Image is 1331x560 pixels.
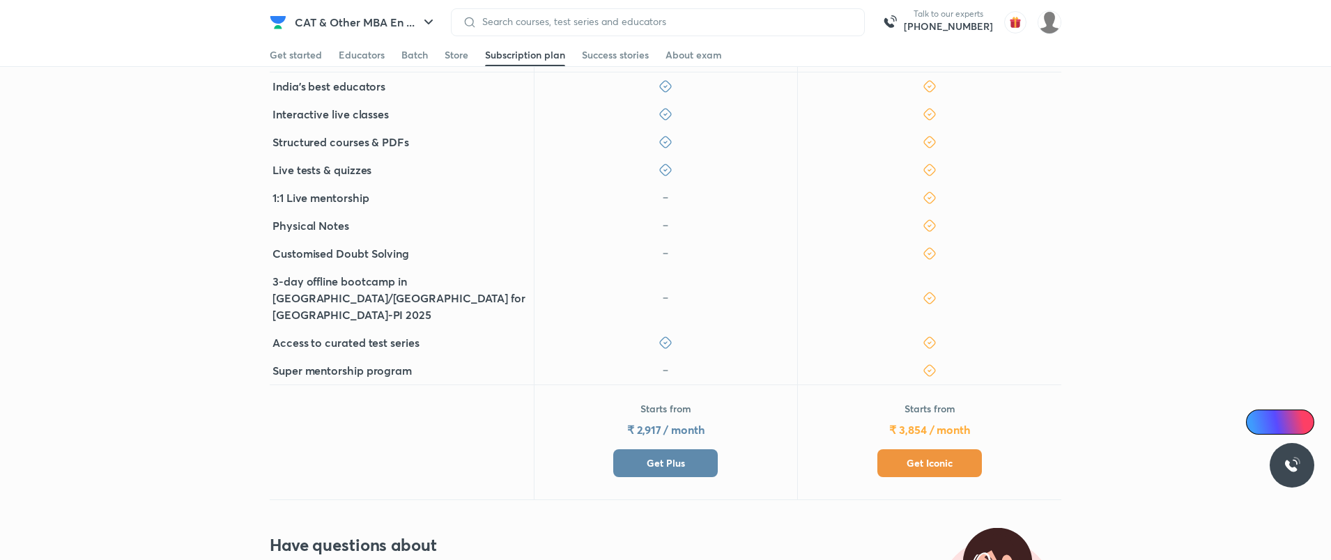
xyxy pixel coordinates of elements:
[613,449,718,477] button: Get Plus
[582,48,649,62] div: Success stories
[272,134,409,150] h5: Structured courses & PDFs
[627,421,705,438] h5: ₹ 2,917 / month
[272,334,420,351] h5: Access to curated test series
[272,162,371,178] h5: Live tests & quizzes
[272,106,389,123] h5: Interactive live classes
[647,456,685,470] span: Get Plus
[270,14,286,31] img: Company Logo
[665,44,722,66] a: About exam
[1038,10,1061,34] img: Nilesh
[270,44,322,66] a: Get started
[640,402,691,416] p: Starts from
[272,189,369,206] h5: 1:1 Live mentorship
[659,291,672,305] img: icon
[665,48,722,62] div: About exam
[877,449,982,477] button: Get Iconic
[659,219,672,233] img: icon
[907,456,953,470] span: Get Iconic
[904,8,993,20] p: Talk to our experts
[270,48,322,62] div: Get started
[485,48,565,62] div: Subscription plan
[659,247,672,260] img: icon
[401,44,428,66] a: Batch
[905,402,955,416] p: Starts from
[1254,417,1265,428] img: Icon
[1246,410,1314,435] a: Ai Doubts
[1004,11,1026,33] img: avatar
[477,16,853,27] input: Search courses, test series and educators
[1284,457,1300,474] img: ttu
[272,217,349,234] h5: Physical Notes
[339,44,385,66] a: Educators
[286,8,445,36] button: CAT & Other MBA En ...
[659,191,672,205] img: icon
[445,48,468,62] div: Store
[272,362,412,379] h5: Super mentorship program
[582,44,649,66] a: Success stories
[659,364,672,378] img: icon
[889,421,970,438] h5: ₹ 3,854 / month
[401,48,428,62] div: Batch
[272,78,385,95] h5: India's best educators
[272,273,531,323] h5: 3-day offline bootcamp in [GEOGRAPHIC_DATA]/[GEOGRAPHIC_DATA] for [GEOGRAPHIC_DATA]-PI 2025
[445,44,468,66] a: Store
[1269,417,1306,428] span: Ai Doubts
[339,48,385,62] div: Educators
[485,44,565,66] a: Subscription plan
[876,8,904,36] img: call-us
[272,245,409,262] h5: Customised Doubt Solving
[904,20,993,33] a: [PHONE_NUMBER]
